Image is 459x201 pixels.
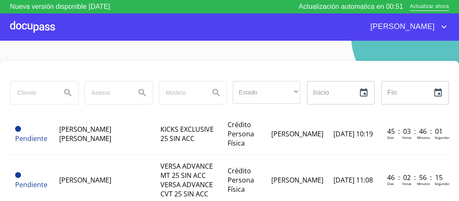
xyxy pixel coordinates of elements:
[58,83,78,103] button: Search
[417,181,430,186] p: Minutos
[15,180,47,189] span: Pendiente
[228,120,254,148] span: Crédito Persona Física
[387,127,444,136] p: 45 : 03 : 46 : 01
[15,134,47,143] span: Pendiente
[271,129,323,138] span: [PERSON_NAME]
[435,181,450,186] p: Segundos
[333,129,373,138] span: [DATE] 10:19
[160,162,213,198] span: VERSA ADVANCE MT 25 SIN ACC VERSA ADVANCE CVT 25 SIN ACC
[387,181,394,186] p: Dias
[10,2,110,12] p: Nueva versión disponible [DATE]
[364,20,439,34] span: [PERSON_NAME]
[435,135,450,140] p: Segundos
[417,135,430,140] p: Minutos
[15,126,21,132] span: Pendiente
[15,172,21,178] span: Pendiente
[271,175,323,185] span: [PERSON_NAME]
[228,166,254,194] span: Crédito Persona Física
[402,181,412,186] p: Horas
[59,175,111,185] span: [PERSON_NAME]
[159,81,203,104] input: search
[364,20,449,34] button: account of current user
[160,125,214,143] span: KICKS EXCLUSIVE 25 SIN ACC
[233,81,300,104] div: ​
[85,81,129,104] input: search
[402,135,412,140] p: Horas
[410,3,449,11] span: Actualizar ahora
[59,125,111,143] span: [PERSON_NAME] [PERSON_NAME]
[387,173,444,182] p: 46 : 02 : 56 : 15
[10,81,55,104] input: search
[333,175,373,185] span: [DATE] 11:08
[206,83,226,103] button: Search
[299,2,403,12] p: Actualización automatica en 00:51
[387,135,394,140] p: Dias
[132,83,152,103] button: Search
